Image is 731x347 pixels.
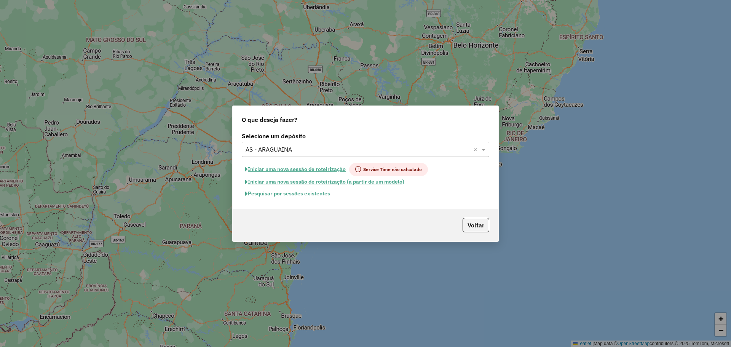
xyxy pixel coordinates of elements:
button: Iniciar uma nova sessão de roteirização [242,163,349,176]
span: Clear all [473,145,480,154]
button: Voltar [463,218,489,232]
button: Iniciar uma nova sessão de roteirização (a partir de um modelo) [242,176,408,188]
button: Pesquisar por sessões existentes [242,188,334,200]
span: Service Time não calculado [349,163,428,176]
label: Selecione um depósito [242,131,489,141]
span: O que deseja fazer? [242,115,297,124]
